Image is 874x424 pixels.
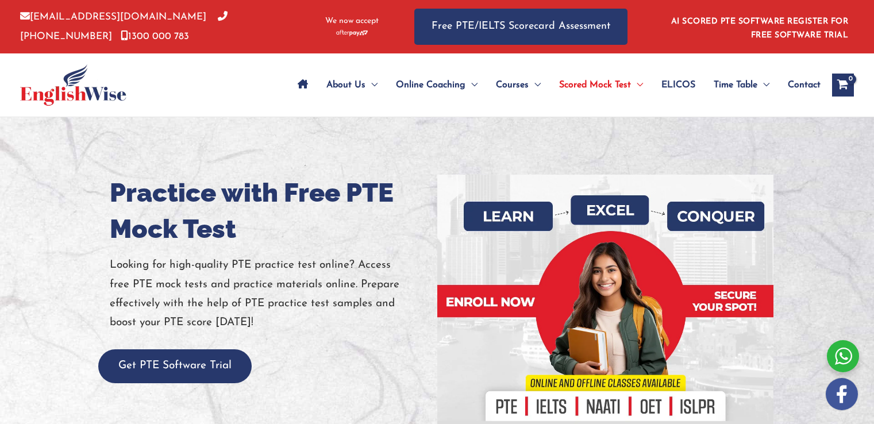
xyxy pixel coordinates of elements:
[317,65,387,105] a: About UsMenu Toggle
[465,65,478,105] span: Menu Toggle
[826,378,858,410] img: white-facebook.png
[336,30,368,36] img: Afterpay-Logo
[487,65,550,105] a: CoursesMenu Toggle
[98,360,252,371] a: Get PTE Software Trial
[631,65,643,105] span: Menu Toggle
[326,65,365,105] span: About Us
[365,65,378,105] span: Menu Toggle
[110,175,429,247] h1: Practice with Free PTE Mock Test
[20,12,228,41] a: [PHONE_NUMBER]
[757,65,769,105] span: Menu Toggle
[414,9,627,45] a: Free PTE/IELTS Scorecard Assessment
[832,74,854,97] a: View Shopping Cart, empty
[325,16,379,27] span: We now accept
[661,65,695,105] span: ELICOS
[387,65,487,105] a: Online CoachingMenu Toggle
[110,256,429,332] p: Looking for high-quality PTE practice test online? Access free PTE mock tests and practice materi...
[559,65,631,105] span: Scored Mock Test
[664,8,854,45] aside: Header Widget 1
[779,65,821,105] a: Contact
[98,349,252,383] button: Get PTE Software Trial
[529,65,541,105] span: Menu Toggle
[20,12,206,22] a: [EMAIL_ADDRESS][DOMAIN_NAME]
[121,32,189,41] a: 1300 000 783
[20,64,126,106] img: cropped-ew-logo
[396,65,465,105] span: Online Coaching
[788,65,821,105] span: Contact
[550,65,652,105] a: Scored Mock TestMenu Toggle
[652,65,704,105] a: ELICOS
[288,65,821,105] nav: Site Navigation: Main Menu
[496,65,529,105] span: Courses
[704,65,779,105] a: Time TableMenu Toggle
[714,65,757,105] span: Time Table
[671,17,849,40] a: AI SCORED PTE SOFTWARE REGISTER FOR FREE SOFTWARE TRIAL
